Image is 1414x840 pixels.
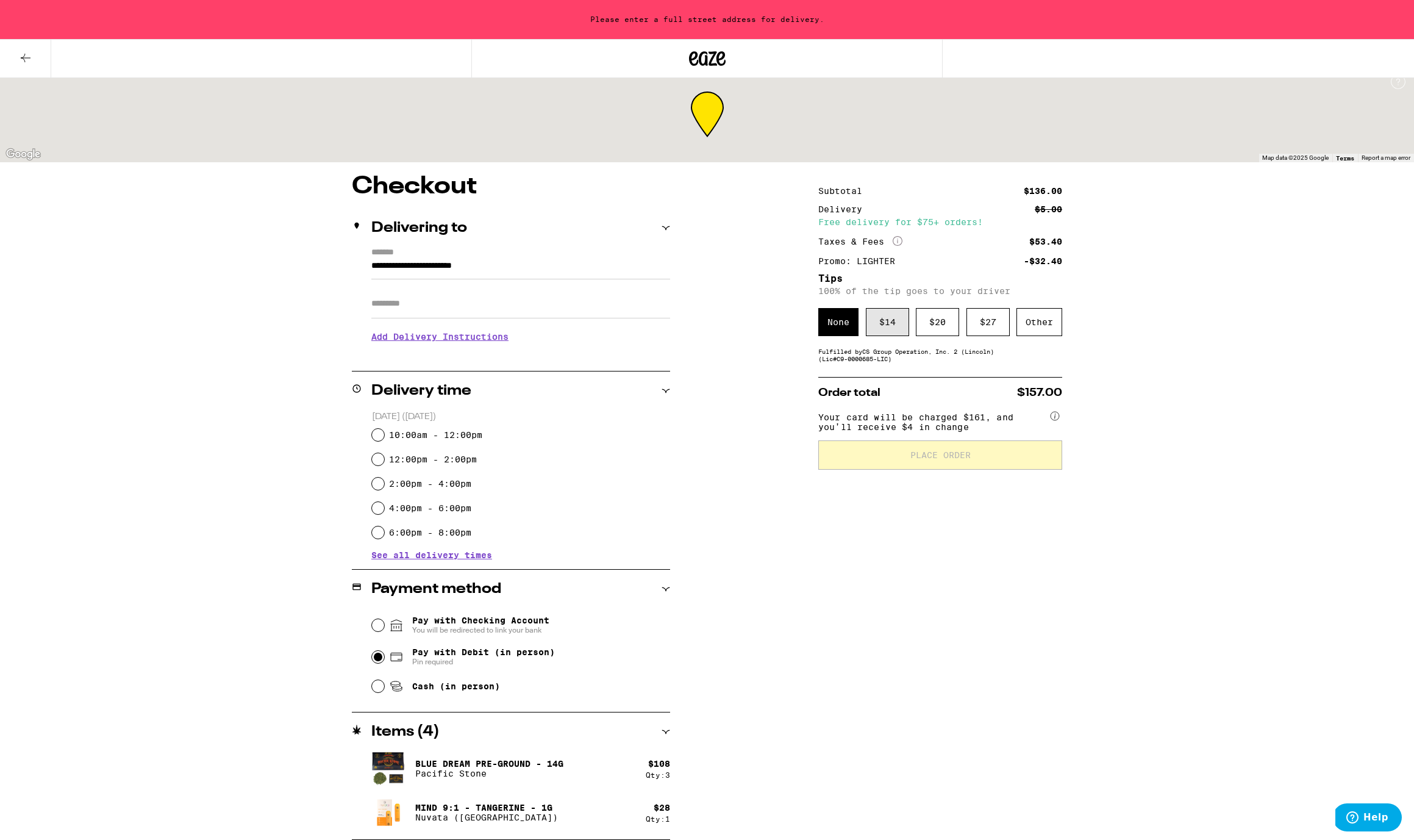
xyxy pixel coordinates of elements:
label: 2:00pm - 4:00pm [389,479,471,489]
div: Fulfilled by CS Group Operation, Inc. 2 (Lincoln) (Lic# C9-0000685-LIC ) [818,348,1062,362]
a: Report a map error [1362,154,1410,161]
div: $5.00 [1035,205,1062,214]
div: Free delivery for $75+ orders! [818,218,1062,226]
span: Map data ©2025 Google [1262,154,1329,161]
label: 10:00am - 12:00pm [389,430,482,440]
h3: Add Delivery Instructions [371,323,670,351]
p: Nuvata ([GEOGRAPHIC_DATA]) [415,813,558,822]
h5: Tips [818,274,1062,284]
a: Terms [1336,154,1354,162]
span: Pin required [412,657,555,667]
p: [DATE] ([DATE]) [372,411,670,423]
h2: Delivery time [371,384,471,398]
p: 100% of the tip goes to your driver [818,286,1062,296]
p: Mind 9:1 - Tangerine - 1g [415,803,558,813]
span: Pay with Checking Account [412,616,549,635]
label: 4:00pm - 6:00pm [389,503,471,513]
img: Pacific Stone - Blue Dream Pre-Ground - 14g [371,752,405,786]
div: Qty: 3 [646,771,670,779]
span: Cash (in person) [412,681,500,691]
h1: Checkout [352,174,670,199]
div: Taxes & Fees [818,236,902,247]
p: We'll contact you at [PHONE_NUMBER] when we arrive [371,351,670,361]
div: $136.00 [1024,187,1062,195]
p: Pacific Stone [415,769,563,778]
p: Blue Dream Pre-Ground - 14g [415,759,563,769]
div: $53.40 [1029,237,1062,246]
span: You will be redirected to link your bank [412,625,549,635]
span: Place Order [910,451,971,459]
span: Order total [818,387,880,398]
div: $ 20 [916,308,959,336]
span: $157.00 [1017,387,1062,398]
span: Pay with Debit (in person) [412,647,555,657]
div: $ 108 [648,759,670,769]
h2: Items ( 4 ) [371,725,440,739]
img: Google [3,146,43,162]
button: See all delivery times [371,551,492,559]
div: $ 14 [866,308,909,336]
div: -$32.40 [1024,257,1062,265]
iframe: Opens a widget where you can find more information [1335,803,1402,834]
h2: Payment method [371,582,501,597]
div: Other [1016,308,1062,336]
h2: Delivering to [371,221,467,235]
img: Nuvata (CA) - Mind 9:1 - Tangerine - 1g [371,795,405,830]
label: 12:00pm - 2:00pm [389,454,477,464]
div: Promo: LIGHTER [818,257,904,265]
div: Qty: 1 [646,815,670,823]
div: $ 27 [966,308,1010,336]
a: Open this area in Google Maps (opens a new window) [3,146,43,162]
span: Your card will be charged $161, and you’ll receive $4 in change [818,408,1048,432]
button: Place Order [818,440,1062,470]
div: Delivery [818,205,871,214]
label: 6:00pm - 8:00pm [389,528,471,537]
div: Subtotal [818,187,871,195]
div: None [818,308,859,336]
div: $ 28 [654,803,670,813]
